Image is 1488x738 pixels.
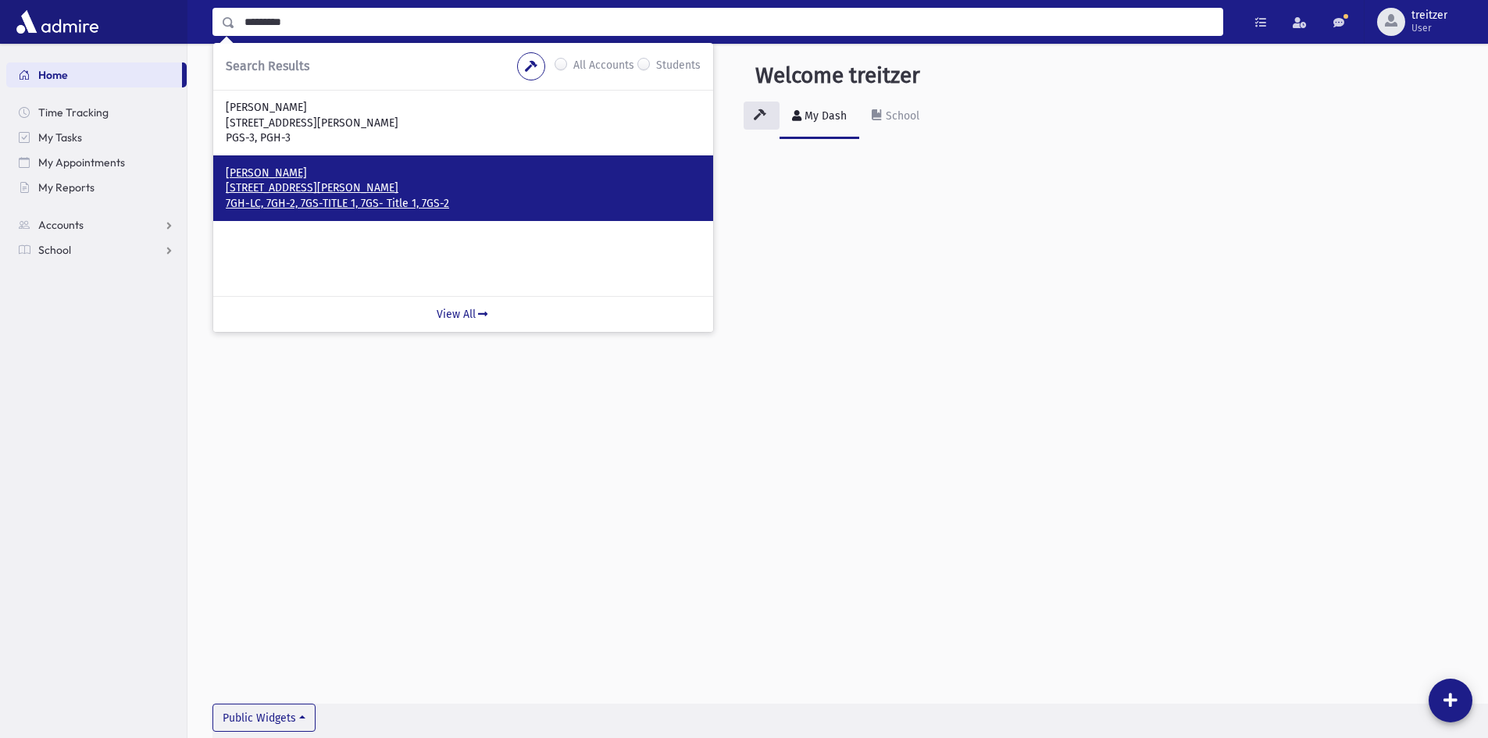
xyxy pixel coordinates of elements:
div: My Dash [801,109,847,123]
a: Accounts [6,212,187,237]
span: My Reports [38,180,95,194]
p: [PERSON_NAME] [226,166,701,181]
a: [PERSON_NAME] [STREET_ADDRESS][PERSON_NAME] PGS-3, PGH-3 [226,100,701,146]
h3: Welcome treitzer [755,62,920,89]
p: PGS-3, PGH-3 [226,130,701,146]
label: All Accounts [573,57,634,76]
p: [STREET_ADDRESS][PERSON_NAME] [226,180,701,196]
p: 7GH-LC, 7GH-2, 7GS-TITLE 1, 7GS- Title 1, 7GS-2 [226,196,701,212]
a: My Tasks [6,125,187,150]
span: Time Tracking [38,105,109,119]
a: School [859,95,932,139]
p: [PERSON_NAME] [226,100,701,116]
p: [STREET_ADDRESS][PERSON_NAME] [226,116,701,131]
span: treitzer [1411,9,1447,22]
img: AdmirePro [12,6,102,37]
a: View All [213,296,713,332]
label: Students [656,57,701,76]
span: Search Results [226,59,309,73]
a: My Appointments [6,150,187,175]
span: School [38,243,71,257]
div: School [883,109,919,123]
a: [PERSON_NAME] [STREET_ADDRESS][PERSON_NAME] 7GH-LC, 7GH-2, 7GS-TITLE 1, 7GS- Title 1, 7GS-2 [226,166,701,212]
a: My Dash [780,95,859,139]
span: User [1411,22,1447,34]
a: Home [6,62,182,87]
button: Public Widgets [212,704,316,732]
a: School [6,237,187,262]
span: Accounts [38,218,84,232]
input: Search [235,8,1222,36]
span: My Tasks [38,130,82,144]
a: Time Tracking [6,100,187,125]
span: Home [38,68,68,82]
a: My Reports [6,175,187,200]
span: My Appointments [38,155,125,169]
